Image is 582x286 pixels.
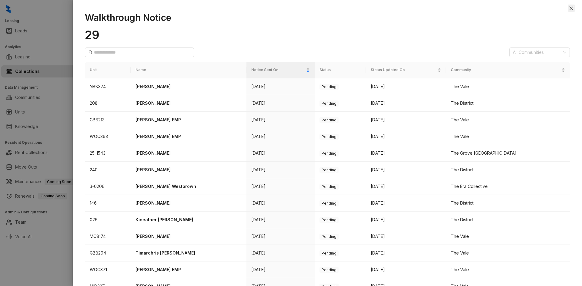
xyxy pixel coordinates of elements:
[135,166,242,173] p: [PERSON_NAME]
[135,216,242,223] p: Kineather [PERSON_NAME]
[315,62,366,78] th: Status
[446,62,570,78] th: Community
[451,150,565,156] div: The Grove [GEOGRAPHIC_DATA]
[85,28,570,42] h1: 29
[135,233,242,240] p: [PERSON_NAME]
[246,95,315,112] td: [DATE]
[451,200,565,206] div: The District
[135,183,242,190] p: [PERSON_NAME] Westbrown
[246,145,315,162] td: [DATE]
[246,162,315,178] td: [DATE]
[135,250,242,256] p: Timarchris [PERSON_NAME]
[319,267,339,273] span: Pending
[246,78,315,95] td: [DATE]
[451,250,565,256] div: The Vale
[246,228,315,245] td: [DATE]
[451,83,565,90] div: The Vale
[85,145,131,162] td: 25-1543
[451,100,565,107] div: The District
[85,128,131,145] td: WOC363
[131,62,246,78] th: Name
[85,228,131,245] td: MC8174
[85,12,570,23] h1: Walkthrough Notice
[366,195,446,212] td: [DATE]
[85,245,131,261] td: GB8294
[451,166,565,173] div: The District
[366,128,446,145] td: [DATE]
[319,134,339,140] span: Pending
[85,178,131,195] td: 3-0206
[89,50,93,54] span: search
[251,67,305,73] span: Notice Sent On
[569,6,574,11] span: close
[451,133,565,140] div: The Vale
[85,261,131,278] td: WOC371
[85,212,131,228] td: 026
[451,266,565,273] div: The Vale
[246,128,315,145] td: [DATE]
[319,234,339,240] span: Pending
[319,167,339,173] span: Pending
[85,78,131,95] td: NBK374
[451,233,565,240] div: The Vale
[366,212,446,228] td: [DATE]
[319,100,339,107] span: Pending
[246,178,315,195] td: [DATE]
[366,245,446,261] td: [DATE]
[135,150,242,156] p: [PERSON_NAME]
[246,261,315,278] td: [DATE]
[246,112,315,128] td: [DATE]
[135,83,242,90] p: [PERSON_NAME]
[319,217,339,223] span: Pending
[246,245,315,261] td: [DATE]
[319,84,339,90] span: Pending
[568,5,575,12] button: Close
[135,200,242,206] p: [PERSON_NAME]
[85,195,131,212] td: 146
[451,183,565,190] div: The Era Collective
[135,133,242,140] p: [PERSON_NAME] EMP
[366,95,446,112] td: [DATE]
[366,62,446,78] th: Status Updated On
[366,178,446,195] td: [DATE]
[246,195,315,212] td: [DATE]
[366,112,446,128] td: [DATE]
[135,266,242,273] p: [PERSON_NAME] EMP
[451,117,565,123] div: The Vale
[319,200,339,206] span: Pending
[246,212,315,228] td: [DATE]
[85,162,131,178] td: 240
[366,78,446,95] td: [DATE]
[85,95,131,112] td: 208
[451,67,560,73] span: Community
[366,261,446,278] td: [DATE]
[135,100,242,107] p: [PERSON_NAME]
[366,162,446,178] td: [DATE]
[319,117,339,123] span: Pending
[85,112,131,128] td: GB8213
[319,150,339,156] span: Pending
[85,62,131,78] th: Unit
[319,184,339,190] span: Pending
[135,117,242,123] p: [PERSON_NAME] EMP
[366,228,446,245] td: [DATE]
[319,250,339,256] span: Pending
[371,67,436,73] span: Status Updated On
[451,216,565,223] div: The District
[366,145,446,162] td: [DATE]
